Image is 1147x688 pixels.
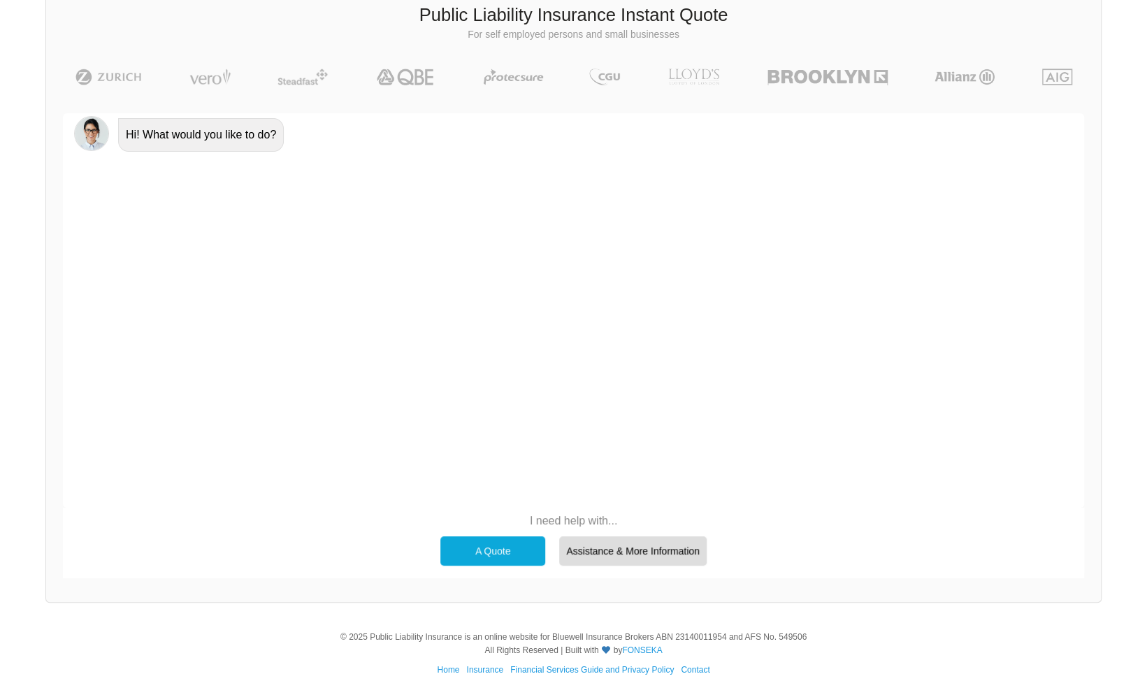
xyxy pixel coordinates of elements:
h3: Public Liability Insurance Instant Quote [57,3,1090,28]
img: CGU | Public Liability Insurance [584,69,626,85]
img: Steadfast | Public Liability Insurance [272,69,333,85]
img: Protecsure | Public Liability Insurance [478,69,549,85]
a: Insurance [466,665,503,675]
img: LLOYD's | Public Liability Insurance [661,69,728,85]
a: Financial Services Guide and Privacy Policy [510,665,674,675]
img: Allianz | Public Liability Insurance [928,69,1002,85]
p: For self employed persons and small businesses [57,28,1090,42]
a: FONSEKA [622,645,662,655]
div: A Quote [440,536,545,566]
img: Zurich | Public Liability Insurance [69,69,148,85]
a: Home [437,665,459,675]
div: Hi! What would you like to do? [118,118,284,152]
img: Brooklyn | Public Liability Insurance [762,69,893,85]
img: QBE | Public Liability Insurance [368,69,444,85]
img: AIG | Public Liability Insurance [1037,69,1078,85]
div: Assistance & More Information [559,536,707,566]
a: Contact [681,665,709,675]
img: Vero | Public Liability Insurance [183,69,237,85]
img: Chatbot | PLI [74,116,109,151]
p: I need help with... [433,513,714,529]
